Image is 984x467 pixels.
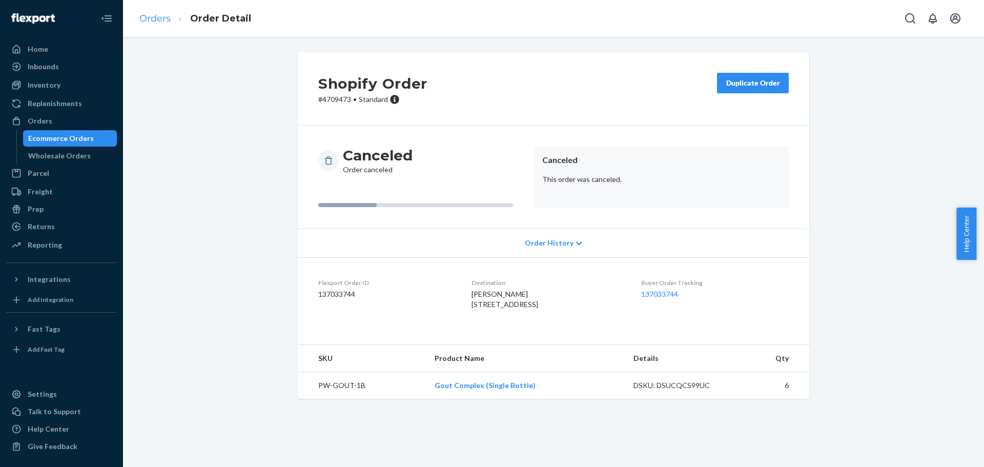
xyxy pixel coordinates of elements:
[6,292,117,308] a: Add Integration
[28,151,91,161] div: Wholesale Orders
[28,133,94,144] div: Ecommerce Orders
[139,13,171,24] a: Orders
[359,95,388,104] span: Standard
[6,271,117,288] button: Integrations
[28,187,53,197] div: Freight
[318,73,427,94] h2: Shopify Order
[6,95,117,112] a: Replenishments
[23,130,117,147] a: Ecommerce Orders
[426,345,625,372] th: Product Name
[11,13,55,24] img: Flexport logo
[318,289,455,299] dd: 137033744
[738,345,809,372] th: Qty
[625,345,738,372] th: Details
[131,4,259,34] ol: breadcrumbs
[6,237,117,253] a: Reporting
[641,278,789,287] dt: Buyer Order Tracking
[28,80,60,90] div: Inventory
[6,113,117,129] a: Orders
[298,372,426,399] td: PW-GOUT-1B
[28,221,55,232] div: Returns
[956,208,976,260] button: Help Center
[28,424,69,434] div: Help Center
[6,438,117,455] button: Give Feedback
[945,8,966,29] button: Open account menu
[28,116,52,126] div: Orders
[542,154,781,166] header: Canceled
[471,290,538,309] span: [PERSON_NAME] [STREET_ADDRESS]
[6,321,117,337] button: Fast Tags
[353,95,357,104] span: •
[28,345,65,354] div: Add Fast Tag
[6,341,117,358] a: Add Fast Tag
[717,73,789,93] button: Duplicate Order
[6,77,117,93] a: Inventory
[525,238,573,248] span: Order History
[641,290,678,298] a: 137033744
[922,8,943,29] button: Open notifications
[6,421,117,437] a: Help Center
[23,148,117,164] a: Wholesale Orders
[6,201,117,217] a: Prep
[6,165,117,181] a: Parcel
[28,44,48,54] div: Home
[633,380,730,391] div: DSKU: DSUCQCS99UC
[28,441,77,452] div: Give Feedback
[96,8,117,29] button: Close Navigation
[318,278,455,287] dt: Flexport Order ID
[343,146,413,175] div: Order canceled
[28,240,62,250] div: Reporting
[28,324,60,334] div: Fast Tags
[343,146,413,165] h3: Canceled
[28,204,44,214] div: Prep
[738,372,809,399] td: 6
[28,62,59,72] div: Inbounds
[318,94,427,105] p: # 4709473
[28,274,71,285] div: Integrations
[6,58,117,75] a: Inbounds
[28,98,82,109] div: Replenishments
[28,407,81,417] div: Talk to Support
[6,218,117,235] a: Returns
[28,389,57,399] div: Settings
[6,184,117,200] a: Freight
[6,403,117,420] a: Talk to Support
[28,295,73,304] div: Add Integration
[6,386,117,402] a: Settings
[900,8,920,29] button: Open Search Box
[6,41,117,57] a: Home
[726,78,780,88] div: Duplicate Order
[190,13,251,24] a: Order Detail
[298,345,426,372] th: SKU
[471,278,624,287] dt: Destination
[435,381,536,390] a: Gout Complex (Single Bottle)
[28,168,49,178] div: Parcel
[542,174,781,185] p: This order was canceled.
